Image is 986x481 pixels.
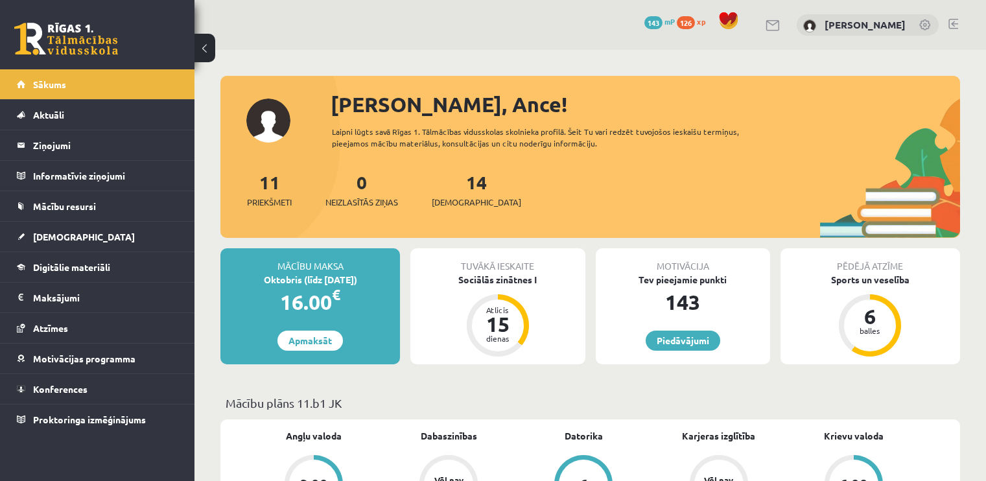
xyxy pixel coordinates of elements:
legend: Informatīvie ziņojumi [33,161,178,191]
a: Dabaszinības [421,429,477,443]
legend: Ziņojumi [33,130,178,160]
a: 14[DEMOGRAPHIC_DATA] [432,170,521,209]
a: Proktoringa izmēģinājums [17,405,178,434]
span: 126 [677,16,695,29]
span: Atzīmes [33,322,68,334]
div: 16.00 [220,287,400,318]
a: Atzīmes [17,313,178,343]
a: Aktuāli [17,100,178,130]
div: Oktobris (līdz [DATE]) [220,273,400,287]
legend: Maksājumi [33,283,178,312]
a: Ziņojumi [17,130,178,160]
a: 126 xp [677,16,712,27]
span: Sākums [33,78,66,90]
span: € [332,285,340,304]
p: Mācību plāns 11.b1 JK [226,394,955,412]
a: 143 mP [644,16,675,27]
span: Motivācijas programma [33,353,135,364]
span: Proktoringa izmēģinājums [33,414,146,425]
div: Motivācija [596,248,770,273]
a: Karjeras izglītība [682,429,755,443]
a: 11Priekšmeti [247,170,292,209]
div: 143 [596,287,770,318]
a: [PERSON_NAME] [825,18,906,31]
a: Sākums [17,69,178,99]
span: mP [664,16,675,27]
a: Mācību resursi [17,191,178,221]
a: Digitālie materiāli [17,252,178,282]
div: Tev pieejamie punkti [596,273,770,287]
span: Digitālie materiāli [33,261,110,273]
a: Apmaksāt [277,331,343,351]
span: [DEMOGRAPHIC_DATA] [432,196,521,209]
span: [DEMOGRAPHIC_DATA] [33,231,135,242]
a: Maksājumi [17,283,178,312]
a: Angļu valoda [286,429,342,443]
span: 143 [644,16,663,29]
a: Konferences [17,374,178,404]
div: [PERSON_NAME], Ance! [331,89,960,120]
span: xp [697,16,705,27]
span: Neizlasītās ziņas [325,196,398,209]
div: Pēdējā atzīme [781,248,960,273]
div: Mācību maksa [220,248,400,273]
div: Sports un veselība [781,273,960,287]
a: Sociālās zinātnes I Atlicis 15 dienas [410,273,585,358]
a: Krievu valoda [824,429,884,443]
div: 6 [851,306,889,327]
a: Piedāvājumi [646,331,720,351]
span: Mācību resursi [33,200,96,212]
div: Tuvākā ieskaite [410,248,585,273]
div: Sociālās zinātnes I [410,273,585,287]
a: Sports un veselība 6 balles [781,273,960,358]
span: Konferences [33,383,88,395]
div: dienas [478,334,517,342]
div: Laipni lūgts savā Rīgas 1. Tālmācības vidusskolas skolnieka profilā. Šeit Tu vari redzēt tuvojošo... [332,126,776,149]
span: Aktuāli [33,109,64,121]
div: 15 [478,314,517,334]
a: Motivācijas programma [17,344,178,373]
a: Informatīvie ziņojumi [17,161,178,191]
a: Rīgas 1. Tālmācības vidusskola [14,23,118,55]
a: [DEMOGRAPHIC_DATA] [17,222,178,252]
span: Priekšmeti [247,196,292,209]
div: balles [851,327,889,334]
img: Ance Gederte [803,19,816,32]
a: Datorika [565,429,603,443]
a: 0Neizlasītās ziņas [325,170,398,209]
div: Atlicis [478,306,517,314]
